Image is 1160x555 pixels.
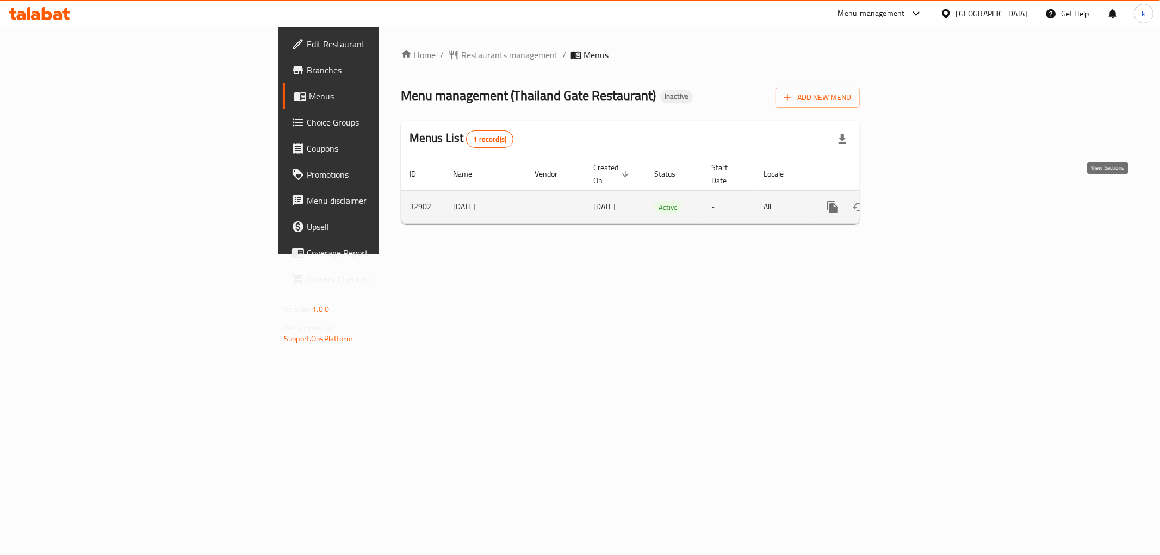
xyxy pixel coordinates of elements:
[562,48,566,61] li: /
[307,38,463,51] span: Edit Restaurant
[283,135,472,161] a: Coupons
[776,88,860,108] button: Add New Menu
[410,130,513,148] h2: Menus List
[307,116,463,129] span: Choice Groups
[584,48,609,61] span: Menus
[284,302,311,316] span: Version:
[307,64,463,77] span: Branches
[711,161,742,187] span: Start Date
[309,90,463,103] span: Menus
[283,31,472,57] a: Edit Restaurant
[410,167,430,180] span: ID
[811,158,933,191] th: Actions
[283,161,472,188] a: Promotions
[307,194,463,207] span: Menu disclaimer
[654,167,690,180] span: Status
[307,168,463,181] span: Promotions
[846,194,872,220] button: Change Status
[1142,8,1145,20] span: k
[755,190,811,223] td: All
[283,188,472,214] a: Menu disclaimer
[448,48,558,61] a: Restaurants management
[283,109,472,135] a: Choice Groups
[401,48,860,61] nav: breadcrumb
[307,142,463,155] span: Coupons
[284,332,353,346] a: Support.OpsPlatform
[307,246,463,259] span: Coverage Report
[401,83,656,108] span: Menu management ( Thailand Gate Restaurant )
[764,167,798,180] span: Locale
[660,92,693,101] span: Inactive
[535,167,572,180] span: Vendor
[784,91,851,104] span: Add New Menu
[283,57,472,83] a: Branches
[283,83,472,109] a: Menus
[660,90,693,103] div: Inactive
[461,48,558,61] span: Restaurants management
[453,167,486,180] span: Name
[593,199,616,214] span: [DATE]
[593,161,632,187] span: Created On
[401,158,933,224] table: enhanced table
[703,190,755,223] td: -
[283,266,472,292] a: Grocery Checklist
[838,7,905,20] div: Menu-management
[307,272,463,285] span: Grocery Checklist
[956,8,1028,20] div: [GEOGRAPHIC_DATA]
[312,302,329,316] span: 1.0.0
[467,134,513,145] span: 1 record(s)
[283,240,472,266] a: Coverage Report
[829,126,855,152] div: Export file
[654,201,682,214] span: Active
[283,214,472,240] a: Upsell
[307,220,463,233] span: Upsell
[284,321,334,335] span: Get support on:
[466,130,513,148] div: Total records count
[444,190,526,223] td: [DATE]
[820,194,846,220] button: more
